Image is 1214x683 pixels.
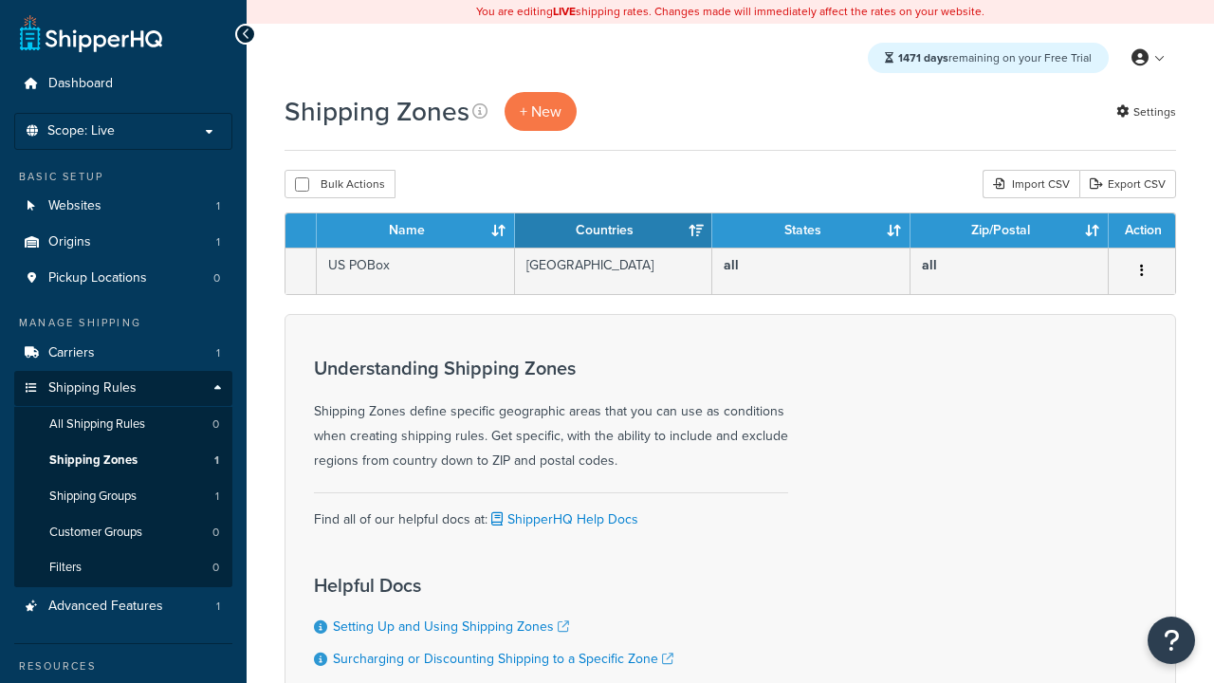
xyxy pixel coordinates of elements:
[14,261,232,296] a: Pickup Locations 0
[14,407,232,442] a: All Shipping Rules 0
[14,261,232,296] li: Pickup Locations
[14,550,232,585] a: Filters 0
[14,443,232,478] li: Shipping Zones
[48,599,163,615] span: Advanced Features
[515,248,713,294] td: [GEOGRAPHIC_DATA]
[314,575,673,596] h3: Helpful Docs
[14,371,232,406] a: Shipping Rules
[898,49,948,66] strong: 1471 days
[910,213,1109,248] th: Zip/Postal: activate to sort column ascending
[14,589,232,624] li: Advanced Features
[216,234,220,250] span: 1
[49,452,138,469] span: Shipping Zones
[505,92,577,131] a: + New
[14,189,232,224] li: Websites
[48,234,91,250] span: Origins
[14,315,232,331] div: Manage Shipping
[553,3,576,20] b: LIVE
[983,170,1079,198] div: Import CSV
[14,189,232,224] a: Websites 1
[712,213,910,248] th: States: activate to sort column ascending
[14,443,232,478] a: Shipping Zones 1
[212,525,219,541] span: 0
[48,76,113,92] span: Dashboard
[14,515,232,550] a: Customer Groups 0
[14,479,232,514] a: Shipping Groups 1
[47,123,115,139] span: Scope: Live
[314,358,788,378] h3: Understanding Shipping Zones
[216,599,220,615] span: 1
[1109,213,1175,248] th: Action
[515,213,713,248] th: Countries: activate to sort column ascending
[14,589,232,624] a: Advanced Features 1
[214,452,219,469] span: 1
[724,255,739,275] b: all
[314,492,788,532] div: Find all of our helpful docs at:
[49,525,142,541] span: Customer Groups
[48,345,95,361] span: Carriers
[333,617,569,637] a: Setting Up and Using Shipping Zones
[868,43,1109,73] div: remaining on your Free Trial
[49,416,145,433] span: All Shipping Rules
[48,380,137,397] span: Shipping Rules
[285,93,469,130] h1: Shipping Zones
[1116,99,1176,125] a: Settings
[14,550,232,585] li: Filters
[215,489,219,505] span: 1
[213,270,220,286] span: 0
[14,336,232,371] li: Carriers
[49,489,137,505] span: Shipping Groups
[14,479,232,514] li: Shipping Groups
[14,658,232,674] div: Resources
[14,371,232,587] li: Shipping Rules
[20,14,162,52] a: ShipperHQ Home
[1148,617,1195,664] button: Open Resource Center
[212,560,219,576] span: 0
[333,649,673,669] a: Surcharging or Discounting Shipping to a Specific Zone
[14,169,232,185] div: Basic Setup
[14,515,232,550] li: Customer Groups
[14,225,232,260] li: Origins
[285,170,395,198] button: Bulk Actions
[49,560,82,576] span: Filters
[14,225,232,260] a: Origins 1
[317,248,515,294] td: US POBox
[48,270,147,286] span: Pickup Locations
[212,416,219,433] span: 0
[216,345,220,361] span: 1
[317,213,515,248] th: Name: activate to sort column ascending
[14,407,232,442] li: All Shipping Rules
[216,198,220,214] span: 1
[487,509,638,529] a: ShipperHQ Help Docs
[14,336,232,371] a: Carriers 1
[314,358,788,473] div: Shipping Zones define specific geographic areas that you can use as conditions when creating ship...
[1079,170,1176,198] a: Export CSV
[48,198,101,214] span: Websites
[520,101,561,122] span: + New
[922,255,937,275] b: all
[14,66,232,102] a: Dashboard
